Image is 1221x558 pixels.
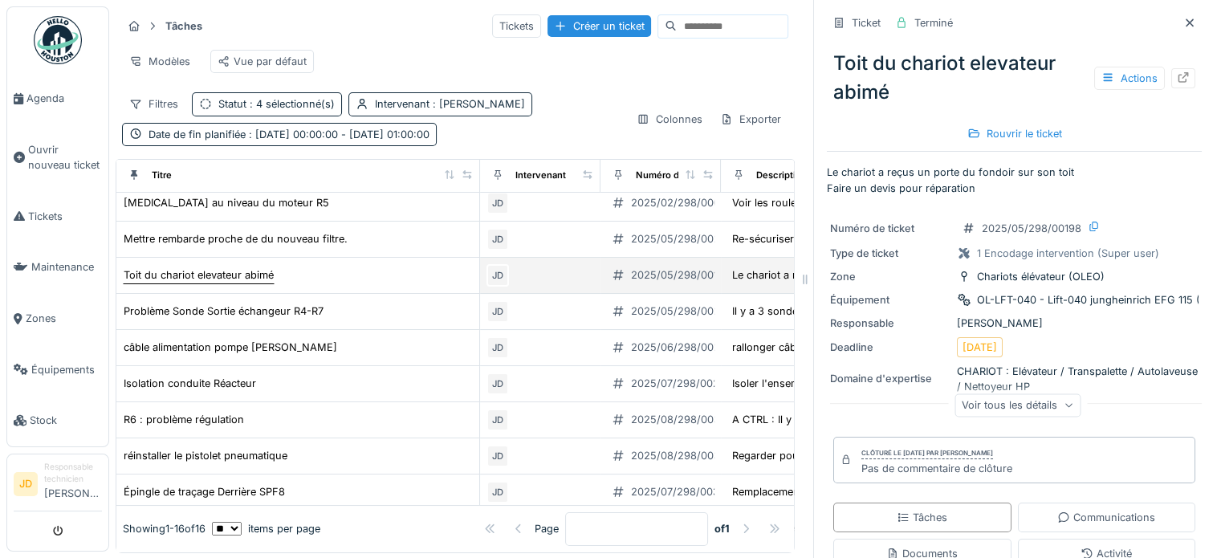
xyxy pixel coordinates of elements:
a: JD Responsable technicien[PERSON_NAME] [14,461,102,511]
div: Description [756,169,807,182]
a: Équipements [7,344,108,396]
p: Le chariot a reçus un porte du fondoir sur son toit Faire un devis pour réparation [827,165,1202,195]
div: Tâches [897,510,947,525]
a: Zones [7,293,108,344]
div: 2025/05/298/00198 [982,221,1081,236]
div: Exporter [713,108,788,131]
div: rallonger câble alimentation pompe [PERSON_NAME] [732,340,992,355]
span: : [PERSON_NAME] [429,98,525,110]
div: Deadline [830,340,950,355]
span: Agenda [26,91,102,106]
div: Date de fin planifiée [149,127,429,142]
span: : [DATE] 00:00:00 - [DATE] 01:00:00 [246,128,429,141]
a: Ouvrir nouveau ticket [7,124,108,191]
span: Ouvrir nouveau ticket [28,142,102,173]
span: Stock [30,413,102,428]
div: JD [486,228,509,250]
div: 2025/02/298/00087 [631,195,732,210]
div: R6 : problème régulation [124,412,244,427]
img: Badge_color-CXgf-gQk.svg [34,16,82,64]
div: Communications [1057,510,1155,525]
div: Numéro de ticket [636,169,712,182]
div: Isolation conduite Réacteur [124,376,256,391]
div: JD [486,336,509,359]
div: Titre [152,169,172,182]
div: Créer un ticket [547,15,651,37]
div: Chariots élévateur (OLEO) [977,269,1105,284]
div: Regarder pour réinstaller le pistolet pneumati... [732,448,961,463]
div: Page [535,522,559,537]
div: [MEDICAL_DATA] au niveau du moteur R5 [124,195,329,210]
div: CHARIOT : Elévateur / Transpalette / Autolaveuse / Nettoyeur HP [830,364,1199,394]
div: JD [486,445,509,467]
div: Toit du chariot elevateur abimé [827,43,1202,113]
div: Numéro de ticket [830,221,950,236]
div: JD [486,481,509,503]
div: 2025/05/298/00198 [631,267,731,283]
div: 2025/07/298/00359 [631,484,732,499]
div: Responsable technicien [44,461,102,486]
div: Équipement [830,292,950,308]
div: JD [486,300,509,323]
div: 2025/08/298/00338 [631,412,733,427]
div: Pas de commentaire de clôture [861,461,1012,476]
div: Rouvrir le ticket [961,123,1068,145]
div: Clôturé le [DATE] par [PERSON_NAME] [861,448,993,459]
a: Agenda [7,73,108,124]
div: Modèles [122,50,197,73]
div: Type de ticket [830,246,950,261]
div: Colonnes [629,108,710,131]
div: [PERSON_NAME] [830,316,1199,331]
div: items per page [212,522,320,537]
div: câble alimentation pompe [PERSON_NAME] [124,340,337,355]
div: Épingle de traçage Derrière SPF8 [124,484,285,499]
div: Le chariot a reçus un porte du fondoir sur son ... [732,267,974,283]
div: Re-sécuriser escalierS entre enfuteuse cave pro... [732,231,976,246]
div: Mettre rembarde proche de du nouveau filtre. [124,231,348,246]
div: 1 Encodage intervention (Super user) [977,246,1159,261]
div: Ticket [852,15,881,31]
li: JD [14,472,38,496]
div: réinstaller le pistolet pneumatique [124,448,287,463]
div: Voir les roulements qu’il faut . Commander si b... [732,195,971,210]
div: Intervenant [375,96,525,112]
div: Zone [830,269,950,284]
div: 2025/06/298/00266 [631,340,733,355]
div: 2025/07/298/00290 [631,376,732,391]
div: Remplacement de l'épingle de traçage + Contrôle [732,484,971,499]
div: Tickets [492,14,541,38]
span: Tickets [28,209,102,224]
strong: of 1 [714,522,730,537]
div: Toit du chariot elevateur abimé [124,267,274,283]
div: Filtres [122,92,185,116]
div: Vue par défaut [218,54,307,69]
div: Isoler l'ensemble des conduites des réacteurs v... [732,376,974,391]
div: 2025/05/298/00262 [631,303,733,319]
div: Responsable [830,316,950,331]
div: Showing 1 - 16 of 16 [123,522,206,537]
div: Voir tous les détails [954,393,1081,417]
span: : 4 sélectionné(s) [246,98,335,110]
div: Terminé [914,15,953,31]
div: JD [486,373,509,395]
div: JD [486,409,509,431]
a: Tickets [7,191,108,242]
span: Zones [26,311,102,326]
a: Maintenance [7,242,108,293]
div: Statut [218,96,335,112]
strong: Tâches [159,18,209,34]
div: Il y a 3 sondes sur l’échangeur : une à l’entré... [732,303,961,319]
div: Intervenant [515,169,566,182]
div: [DATE] [963,340,997,355]
div: JD [486,192,509,214]
div: JD [486,264,509,287]
span: Équipements [31,362,102,377]
div: A CTRL : Il y a peut-être qqch à creuser au ni... [732,412,963,427]
div: Actions [1094,67,1165,90]
span: Maintenance [31,259,102,275]
li: [PERSON_NAME] [44,461,102,507]
div: 2025/08/298/00351 [631,448,731,463]
div: 2025/05/298/00223 [631,231,733,246]
div: Problème Sonde Sortie échangeur R4-R7 [124,303,324,319]
div: Domaine d'expertise [830,371,950,386]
